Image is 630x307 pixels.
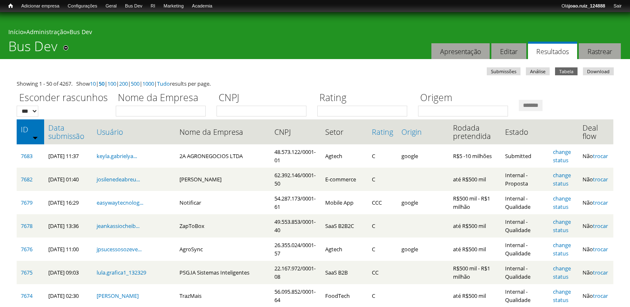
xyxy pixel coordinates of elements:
[21,222,32,230] a: 7678
[593,222,608,230] a: trocar
[321,144,368,168] td: Agtech
[321,238,368,261] td: Agtech
[17,79,613,88] div: Showing 1 - 50 of 4267. Show | | | | | | results per page.
[21,292,32,300] a: 7674
[578,261,613,284] td: Não
[321,214,368,238] td: SaaS B2B2C
[321,168,368,191] td: E-commerce
[48,124,88,140] a: Data submissão
[501,191,549,214] td: Internal - Qualidade
[97,222,139,230] a: jeankassiocheib...
[70,28,92,36] a: Bus Dev
[44,144,92,168] td: [DATE] 11:37
[97,199,143,206] a: easywaytecnolog...
[553,241,571,257] a: change status
[17,91,110,106] label: Esconder rascunhos
[116,91,211,106] label: Nome da Empresa
[368,191,397,214] td: CCC
[449,168,501,191] td: até R$500 mil
[107,80,116,87] a: 100
[593,245,608,253] a: trocar
[368,144,397,168] td: C
[569,3,605,8] strong: joao.ruiz_124888
[368,168,397,191] td: C
[97,245,142,253] a: jpsucessosozeve...
[175,238,271,261] td: AgroSync
[528,42,577,59] a: Resultados
[487,67,520,75] a: Submissões
[44,261,92,284] td: [DATE] 09:03
[119,80,128,87] a: 200
[593,176,608,183] a: trocar
[270,214,321,238] td: 49.553.853/0001-40
[449,238,501,261] td: até R$500 mil
[97,176,140,183] a: josilenedeabreu...
[175,144,271,168] td: 2A AGRONEGOCIOS LTDA
[397,238,449,261] td: google
[321,261,368,284] td: SaaS B2B
[501,168,549,191] td: Internal - Proposta
[101,2,121,10] a: Geral
[175,191,271,214] td: Notificar
[21,245,32,253] a: 7676
[593,152,608,160] a: trocar
[44,214,92,238] td: [DATE] 13:36
[217,91,312,106] label: CNPJ
[501,144,549,168] td: Submitted
[553,148,571,164] a: change status
[578,214,613,238] td: Não
[609,2,626,10] a: Sair
[317,91,413,106] label: Rating
[175,119,271,144] th: Nome da Empresa
[21,176,32,183] a: 7682
[97,269,146,276] a: lula.grafica1_132329
[21,152,32,160] a: 7683
[121,2,147,10] a: Bus Dev
[270,238,321,261] td: 26.355.024/0001-57
[368,214,397,238] td: C
[578,238,613,261] td: Não
[270,168,321,191] td: 62.392.146/0001-50
[8,28,622,38] div: » »
[159,2,188,10] a: Marketing
[8,38,57,59] h1: Bus Dev
[593,292,608,300] a: trocar
[449,191,501,214] td: R$500 mil - R$1 milhão
[555,67,578,75] a: Tabela
[578,144,613,168] td: Não
[4,2,17,10] a: Início
[449,119,501,144] th: Rodada pretendida
[97,292,139,300] a: [PERSON_NAME]
[418,91,513,106] label: Origem
[175,261,271,284] td: PSG.IA Sistemas Inteligentes
[26,28,67,36] a: Administração
[97,152,137,160] a: keyla.gabrielya...
[270,144,321,168] td: 48.573.122/0001-01
[491,43,526,59] a: Editar
[32,135,38,140] img: ordem crescente
[583,67,614,75] a: Download
[99,80,105,87] a: 50
[449,214,501,238] td: até R$500 mil
[397,144,449,168] td: google
[8,3,13,9] span: Início
[270,191,321,214] td: 54.287.173/0001-61
[501,119,549,144] th: Estado
[579,43,621,59] a: Rastrear
[553,218,571,234] a: change status
[142,80,154,87] a: 1000
[131,80,139,87] a: 500
[578,168,613,191] td: Não
[526,67,550,75] a: Análise
[97,128,171,136] a: Usuário
[372,128,393,136] a: Rating
[557,2,609,10] a: Olájoao.ruiz_124888
[8,28,23,36] a: Início
[368,238,397,261] td: C
[553,171,571,187] a: change status
[175,214,271,238] td: ZapToBox
[64,2,102,10] a: Configurações
[578,119,613,144] th: Deal flow
[270,261,321,284] td: 22.167.972/0001-08
[431,43,490,59] a: Apresentação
